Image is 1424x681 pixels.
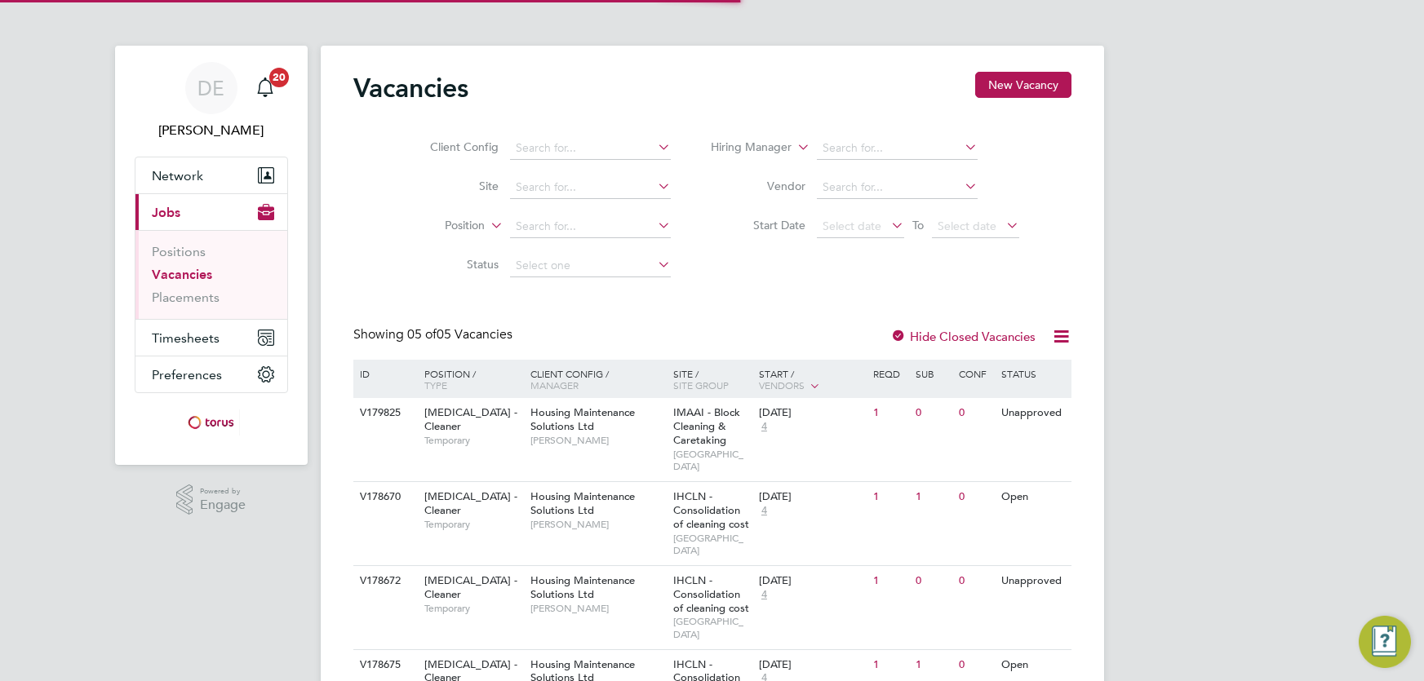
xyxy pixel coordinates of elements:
[353,72,468,104] h2: Vacancies
[669,360,755,399] div: Site /
[759,588,770,602] span: 4
[424,405,517,433] span: [MEDICAL_DATA] - Cleaner
[890,329,1036,344] label: Hide Closed Vacancies
[997,360,1068,387] div: Status
[1359,616,1411,668] button: Engage Resource Center
[869,360,912,387] div: Reqd
[869,650,912,680] div: 1
[955,398,997,428] div: 0
[530,489,635,517] span: Housing Maintenance Solutions Ltd
[912,566,954,596] div: 0
[997,482,1068,512] div: Open
[526,360,669,399] div: Client Config /
[424,518,522,531] span: Temporary
[869,398,912,428] div: 1
[152,267,212,282] a: Vacancies
[759,504,770,518] span: 4
[115,46,308,465] nav: Main navigation
[152,367,222,383] span: Preferences
[405,257,499,272] label: Status
[176,484,246,515] a: Powered byEngage
[955,482,997,512] div: 0
[135,356,287,392] button: Preferences
[673,573,749,615] span: IHCLN - Consolidation of cleaning cost
[759,420,770,434] span: 4
[356,566,413,596] div: V178672
[135,157,287,193] button: Network
[405,179,499,193] label: Site
[135,230,287,319] div: Jobs
[353,326,516,343] div: Showing
[182,409,239,436] img: torus-logo-retina.png
[510,254,671,277] input: Select one
[912,398,954,428] div: 0
[530,602,665,615] span: [PERSON_NAME]
[269,68,289,87] span: 20
[869,482,912,512] div: 1
[152,244,206,259] a: Positions
[135,409,288,436] a: Go to home page
[759,378,805,391] span: Vendors
[405,139,499,154] label: Client Config
[152,290,220,305] a: Placements
[356,360,413,387] div: ID
[869,566,912,596] div: 1
[407,326,512,343] span: 05 Vacancies
[955,650,997,680] div: 0
[424,434,522,447] span: Temporary
[759,658,865,672] div: [DATE]
[200,484,246,498] span: Powered by
[424,602,522,615] span: Temporary
[997,566,1068,596] div: Unapproved
[530,573,635,601] span: Housing Maintenance Solutions Ltd
[135,121,288,140] span: Danielle Ebden
[759,574,865,588] div: [DATE]
[135,194,287,230] button: Jobs
[407,326,437,343] span: 05 of
[424,573,517,601] span: [MEDICAL_DATA] - Cleaner
[152,330,220,346] span: Timesheets
[938,219,996,233] span: Select date
[530,378,579,391] span: Manager
[510,137,671,160] input: Search for...
[755,360,869,400] div: Start /
[673,615,751,640] span: [GEOGRAPHIC_DATA]
[412,360,526,399] div: Position /
[997,650,1068,680] div: Open
[712,218,805,232] label: Start Date
[152,205,180,220] span: Jobs
[673,448,751,473] span: [GEOGRAPHIC_DATA]
[530,518,665,531] span: [PERSON_NAME]
[673,378,729,391] span: Site Group
[424,489,517,517] span: [MEDICAL_DATA] - Cleaner
[152,168,203,184] span: Network
[510,176,671,199] input: Search for...
[997,398,1068,428] div: Unapproved
[200,498,246,512] span: Engage
[698,139,792,156] label: Hiring Manager
[817,176,978,199] input: Search for...
[135,320,287,356] button: Timesheets
[424,378,447,391] span: Type
[955,566,997,596] div: 0
[673,489,749,531] span: IHCLN - Consolidation of cleaning cost
[907,214,929,236] span: To
[510,215,671,238] input: Search for...
[356,398,413,428] div: V179825
[975,72,1071,98] button: New Vacancy
[249,62,282,114] a: 20
[673,405,740,447] span: IMAAI - Block Cleaning & Caretaking
[135,62,288,140] a: DE[PERSON_NAME]
[912,360,954,387] div: Sub
[823,219,881,233] span: Select date
[712,179,805,193] label: Vendor
[955,360,997,387] div: Conf
[391,218,485,234] label: Position
[197,77,224,99] span: DE
[530,434,665,447] span: [PERSON_NAME]
[817,137,978,160] input: Search for...
[912,650,954,680] div: 1
[356,482,413,512] div: V178670
[673,532,751,557] span: [GEOGRAPHIC_DATA]
[759,490,865,504] div: [DATE]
